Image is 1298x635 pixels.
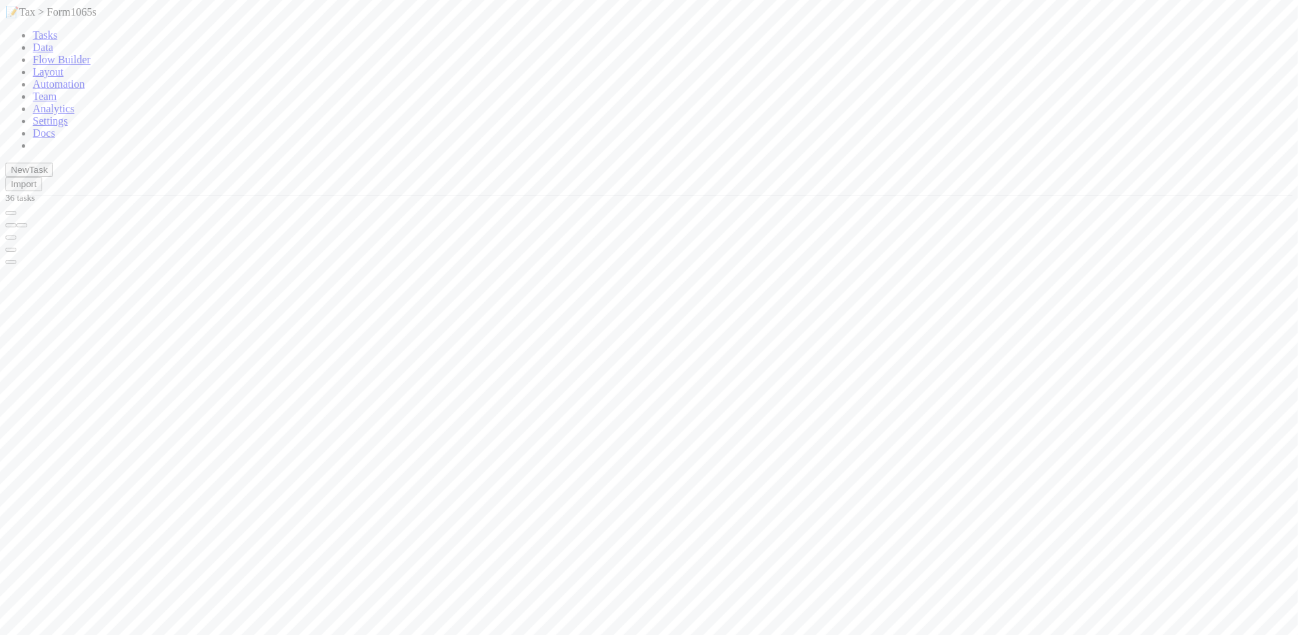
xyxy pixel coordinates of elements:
a: Flow Builder [33,54,91,65]
a: Analytics [33,103,74,114]
a: Team [33,91,57,102]
span: Tax > Form1065s [19,6,97,18]
a: Automation [33,78,84,90]
a: Docs [33,127,55,139]
button: NewTask [5,163,53,177]
a: Settings [33,115,68,127]
button: Import [5,177,42,191]
small: 36 tasks [5,193,35,203]
span: 📝 [5,6,19,18]
a: Layout [33,66,63,78]
a: Tasks [33,29,57,41]
a: Data [33,42,53,53]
